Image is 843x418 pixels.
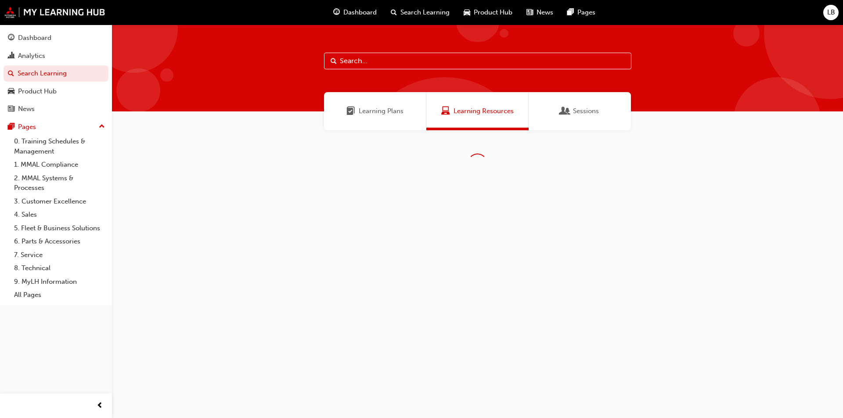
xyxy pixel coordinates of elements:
a: News [4,101,108,117]
span: search-icon [391,7,397,18]
span: Learning Resources [454,106,514,116]
div: Product Hub [18,86,57,96]
span: news-icon [8,105,14,113]
a: Product Hub [4,83,108,100]
a: All Pages [11,288,108,302]
a: Analytics [4,48,108,64]
span: news-icon [526,7,533,18]
input: Search... [324,53,631,69]
a: 5. Fleet & Business Solutions [11,222,108,235]
a: 1. MMAL Compliance [11,158,108,171]
a: 4. Sales [11,208,108,222]
div: News [18,104,35,114]
span: pages-icon [567,7,574,18]
span: chart-icon [8,52,14,60]
a: 6. Parts & Accessories [11,235,108,248]
a: pages-iconPages [560,4,602,21]
a: 9. MyLH Information [11,275,108,289]
a: 7. Service [11,248,108,262]
a: 3. Customer Excellence [11,195,108,208]
a: SessionsSessions [529,92,631,130]
span: Learning Plans [359,106,403,116]
a: 8. Technical [11,261,108,275]
a: car-iconProduct Hub [457,4,519,21]
span: Pages [577,7,595,18]
img: mmal [4,7,105,18]
span: Sessions [573,106,599,116]
button: Pages [4,119,108,135]
a: Learning ResourcesLearning Resources [426,92,529,130]
span: Search [331,56,337,66]
span: up-icon [99,121,105,132]
span: car-icon [464,7,470,18]
span: Learning Plans [346,106,355,116]
span: News [537,7,553,18]
button: LB [823,5,839,20]
div: Dashboard [18,33,51,43]
a: search-iconSearch Learning [384,4,457,21]
div: Analytics [18,51,45,61]
div: Pages [18,122,36,132]
a: Learning PlansLearning Plans [324,92,426,130]
span: Search Learning [400,7,450,18]
a: Dashboard [4,30,108,46]
span: Sessions [561,106,569,116]
span: guage-icon [333,7,340,18]
button: DashboardAnalyticsSearch LearningProduct HubNews [4,28,108,119]
span: prev-icon [97,400,103,411]
span: search-icon [8,70,14,78]
a: guage-iconDashboard [326,4,384,21]
span: Dashboard [343,7,377,18]
a: 2. MMAL Systems & Processes [11,171,108,195]
a: news-iconNews [519,4,560,21]
span: guage-icon [8,34,14,42]
span: Learning Resources [441,106,450,116]
span: Product Hub [474,7,512,18]
span: car-icon [8,88,14,96]
a: 0. Training Schedules & Management [11,135,108,158]
span: LB [827,7,835,18]
a: Search Learning [4,65,108,82]
span: pages-icon [8,123,14,131]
